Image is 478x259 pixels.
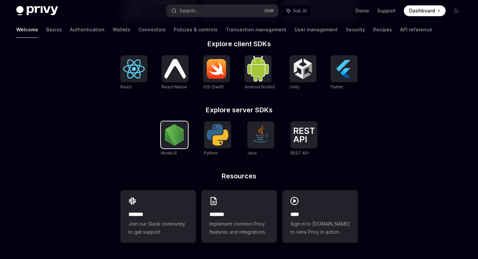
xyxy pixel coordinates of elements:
a: **** **Implement common Privy features and integrations. [201,190,277,243]
img: NodeJS [164,124,185,146]
span: Ctrl K [264,8,274,13]
span: NodeJS [161,150,177,155]
a: Connectors [138,22,166,38]
a: Authentication [70,22,105,38]
span: Dashboard [409,7,435,14]
img: Unity [292,58,314,80]
span: React [120,84,132,89]
span: Join our Slack community to get support. [129,220,188,236]
button: Search...CtrlK [167,5,279,17]
img: dark logo [16,6,58,16]
a: ReactReact [120,55,147,90]
img: iOS (Swift) [206,59,227,79]
div: Search... [179,7,198,15]
a: PythonPython [204,121,231,156]
a: Wallets [113,22,130,38]
span: Ask AI [293,7,307,14]
span: Python [204,150,218,155]
a: Support [377,7,396,14]
span: Java [247,150,257,155]
span: Android (Kotlin) [245,84,275,89]
a: Policies & controls [174,22,218,38]
a: API reference [400,22,432,38]
span: iOS (Swift) [203,84,224,89]
img: Python [207,124,228,146]
a: User management [294,22,338,38]
span: REST API [290,150,309,155]
a: Android (Kotlin)Android (Kotlin) [245,55,275,90]
a: Security [346,22,365,38]
button: Toggle dark mode [451,5,462,16]
span: Sign in to [DOMAIN_NAME] to view Privy in action. [290,220,350,236]
a: UnityUnity [289,55,316,90]
span: Implement common Privy features and integrations. [209,220,269,236]
img: React [123,59,145,79]
img: Java [250,124,272,146]
a: REST APIREST API [290,121,317,156]
a: Welcome [16,22,38,38]
a: NodeJSNodeJS [161,121,188,156]
a: React NativeReact Native [162,55,189,90]
img: Flutter [333,58,355,80]
a: Basics [46,22,62,38]
a: iOS (Swift)iOS (Swift) [203,55,230,90]
a: Demo [356,7,369,14]
img: React Native [164,59,186,78]
a: Transaction management [226,22,286,38]
img: REST API [293,127,315,142]
a: FlutterFlutter [331,55,358,90]
button: Ask AI [282,5,311,17]
a: JavaJava [247,121,274,156]
img: Android (Kotlin) [247,56,269,81]
h2: Explore server SDKs [120,107,358,113]
a: ****Sign in to [DOMAIN_NAME] to view Privy in action. [282,190,358,243]
a: **** **Join our Slack community to get support. [120,190,196,243]
span: Unity [289,84,300,89]
h2: Explore client SDKs [120,40,358,47]
span: React Native [162,84,187,89]
a: Recipes [373,22,392,38]
span: Flutter [331,84,343,89]
h2: Resources [120,173,358,179]
a: Dashboard [404,5,446,16]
